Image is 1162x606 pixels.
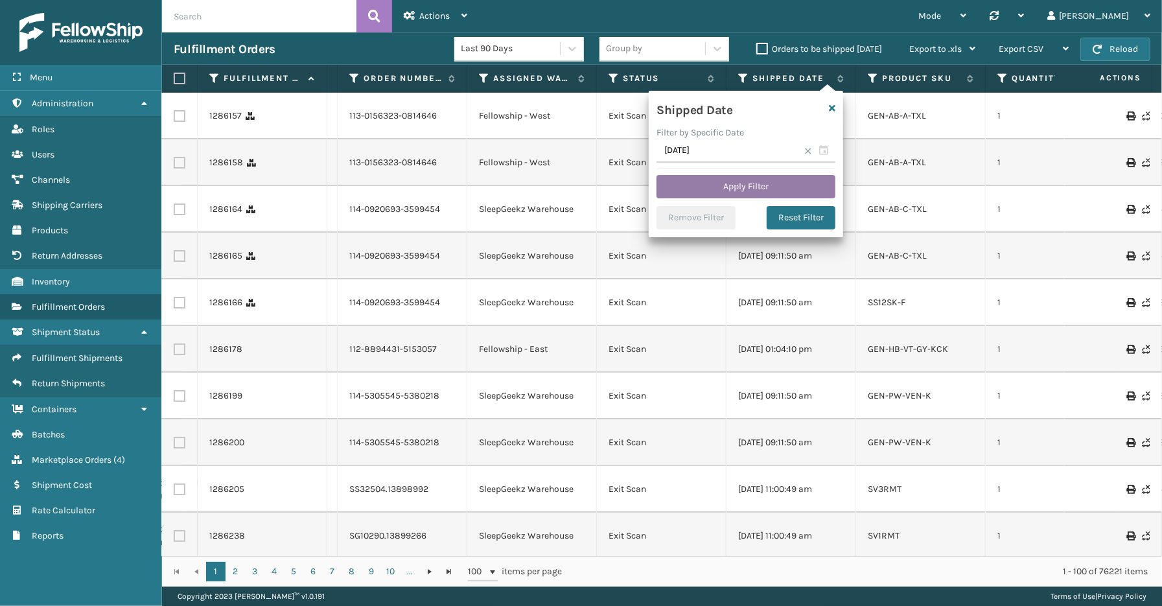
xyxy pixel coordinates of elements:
span: Shipment Status [32,327,100,338]
div: Group by [606,42,642,56]
i: Never Shipped [1142,298,1150,307]
td: Exit Scan [597,466,726,513]
span: Rate Calculator [32,505,95,516]
a: 112-8894431-5153057 [349,343,437,356]
a: 8 [342,562,362,581]
a: 10 [381,562,401,581]
td: Exit Scan [597,326,726,373]
td: SleepGeekz Warehouse [467,373,597,419]
button: Reset Filter [767,206,835,229]
a: GEN-HB-VT-GY-KCK [868,344,948,355]
button: Apply Filter [657,175,835,198]
label: Quantity [1012,73,1090,84]
span: Export to .xls [909,43,962,54]
span: Fulfillment Shipments [32,353,122,364]
td: 1 [986,233,1115,279]
span: Marketplace Orders [32,454,111,465]
td: 1 [986,139,1115,186]
span: Reports [32,530,64,541]
i: Never Shipped [1142,391,1150,401]
div: | [1051,587,1146,606]
span: Menu [30,72,52,83]
td: [DATE] 11:00:49 am [726,466,856,513]
p: Copyright 2023 [PERSON_NAME]™ v 1.0.191 [178,587,325,606]
td: Exit Scan [597,373,726,419]
input: MM/DD/YYYY [657,139,835,163]
td: 1 [986,513,1115,559]
a: GEN-AB-C-TXL [868,204,927,215]
td: Exit Scan [597,279,726,326]
td: Exit Scan [597,233,726,279]
a: SV3RMT [868,484,901,495]
td: SleepGeekz Warehouse [467,513,597,559]
a: ... [401,562,420,581]
td: Exit Scan [597,93,726,139]
i: Print Label [1126,485,1134,494]
a: Terms of Use [1051,592,1095,601]
td: Exit Scan [597,186,726,233]
a: Privacy Policy [1097,592,1146,601]
i: Never Shipped [1142,485,1150,494]
i: Print Label [1126,158,1134,167]
td: Fellowship - West [467,93,597,139]
i: Never Shipped [1142,345,1150,354]
td: [DATE] 01:04:10 pm [726,326,856,373]
span: Shipment Cost [32,480,92,491]
span: Actions [1059,67,1149,89]
a: 114-0920693-3599454 [349,296,440,309]
td: SleepGeekz Warehouse [467,233,597,279]
a: 1286200 [209,436,244,449]
a: SS32504.13898992 [349,483,428,496]
td: [DATE] 09:11:50 am [726,373,856,419]
span: Inventory [32,276,70,287]
td: [DATE] 09:11:50 am [726,233,856,279]
i: Print Label [1126,205,1134,214]
span: Fulfillment Orders [32,301,105,312]
td: SleepGeekz Warehouse [467,419,597,466]
span: Containers [32,404,76,415]
button: Reload [1080,38,1150,61]
a: GEN-PW-VEN-K [868,437,931,448]
a: 1286178 [209,343,242,356]
span: Products [32,225,68,236]
td: 1 [986,279,1115,326]
label: Assigned Warehouse [493,73,572,84]
a: 113-0156323-0814646 [349,156,437,169]
div: Last 90 Days [461,42,561,56]
a: 114-5305545-5380218 [349,436,439,449]
a: SG10290.13899266 [349,530,426,542]
a: 1 [206,562,226,581]
button: Remove Filter [657,206,736,229]
td: SleepGeekz Warehouse [467,279,597,326]
a: 114-0920693-3599454 [349,203,440,216]
i: Print Label [1126,391,1134,401]
a: 7 [323,562,342,581]
label: Orders to be shipped [DATE] [756,43,882,54]
i: Never Shipped [1142,111,1150,121]
a: 114-5305545-5380218 [349,390,439,402]
label: Order Number [364,73,442,84]
a: Go to the last page [439,562,459,581]
i: Never Shipped [1142,158,1150,167]
a: 9 [362,562,381,581]
td: 1 [986,186,1115,233]
a: 2 [226,562,245,581]
a: 113-0156323-0814646 [349,110,437,122]
label: Shipped Date [752,73,831,84]
td: SleepGeekz Warehouse [467,466,597,513]
a: 1286165 [209,250,242,262]
h3: Fulfillment Orders [174,41,275,57]
td: [DATE] 09:11:50 am [726,419,856,466]
h4: Shipped Date [657,99,732,118]
span: Go to the next page [424,566,435,577]
a: GEN-AB-A-TXL [868,110,926,121]
span: Return Shipments [32,378,105,389]
span: ( 4 ) [113,454,125,465]
td: 1 [986,326,1115,373]
td: 1 [986,373,1115,419]
a: 1286164 [209,203,242,216]
i: Print Label [1126,438,1134,447]
td: [DATE] 09:11:50 am [726,279,856,326]
a: 1286199 [209,390,242,402]
td: 1 [986,93,1115,139]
